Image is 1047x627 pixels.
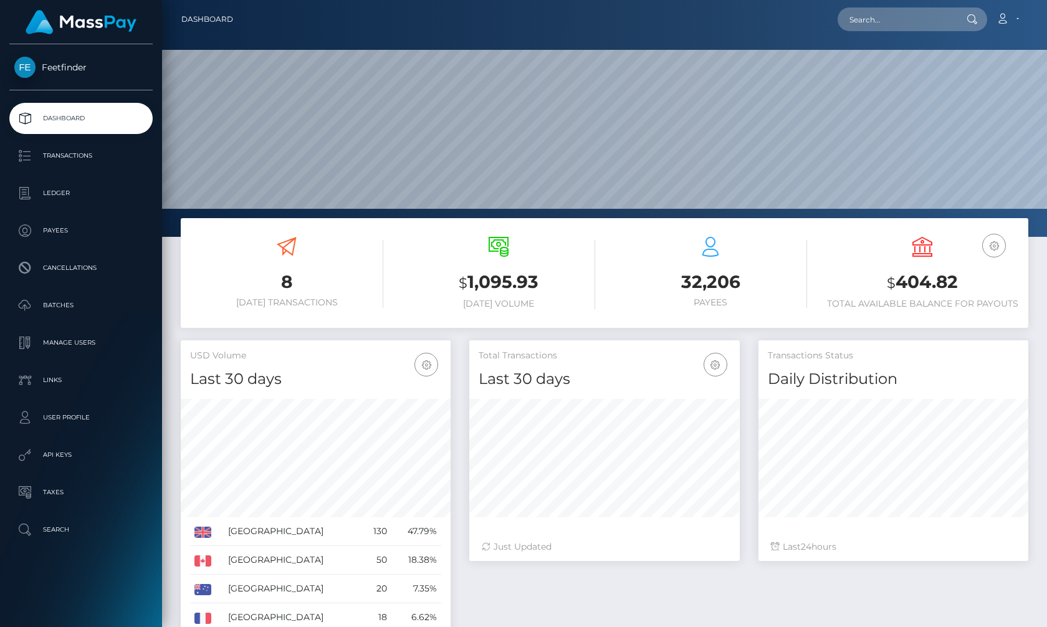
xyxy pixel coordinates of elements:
[838,7,955,31] input: Search...
[361,575,391,603] td: 20
[224,575,361,603] td: [GEOGRAPHIC_DATA]
[482,540,727,553] div: Just Updated
[190,297,383,308] h6: [DATE] Transactions
[224,517,361,546] td: [GEOGRAPHIC_DATA]
[361,546,391,575] td: 50
[391,575,442,603] td: 7.35%
[9,252,153,284] a: Cancellations
[9,215,153,246] a: Payees
[14,221,148,240] p: Payees
[9,140,153,171] a: Transactions
[190,368,441,390] h4: Last 30 days
[768,350,1019,362] h5: Transactions Status
[190,270,383,294] h3: 8
[14,146,148,165] p: Transactions
[361,517,391,546] td: 130
[9,365,153,396] a: Links
[459,274,467,292] small: $
[9,62,153,73] span: Feetfinder
[14,57,36,78] img: Feetfinder
[402,270,595,295] h3: 1,095.93
[614,297,807,308] h6: Payees
[194,584,211,595] img: AU.png
[801,541,811,552] span: 24
[9,178,153,209] a: Ledger
[14,333,148,352] p: Manage Users
[826,299,1019,309] h6: Total Available Balance for Payouts
[9,514,153,545] a: Search
[9,402,153,433] a: User Profile
[479,350,730,362] h5: Total Transactions
[771,540,1016,553] div: Last hours
[26,10,136,34] img: MassPay Logo
[402,299,595,309] h6: [DATE] Volume
[14,520,148,539] p: Search
[14,184,148,203] p: Ledger
[194,555,211,567] img: CA.png
[9,477,153,508] a: Taxes
[9,439,153,471] a: API Keys
[181,6,233,32] a: Dashboard
[826,270,1019,295] h3: 404.82
[479,368,730,390] h4: Last 30 days
[768,368,1019,390] h4: Daily Distribution
[9,290,153,321] a: Batches
[887,274,896,292] small: $
[14,408,148,427] p: User Profile
[14,483,148,502] p: Taxes
[224,546,361,575] td: [GEOGRAPHIC_DATA]
[14,446,148,464] p: API Keys
[391,546,442,575] td: 18.38%
[614,270,807,294] h3: 32,206
[9,327,153,358] a: Manage Users
[9,103,153,134] a: Dashboard
[194,527,211,538] img: GB.png
[14,109,148,128] p: Dashboard
[391,517,442,546] td: 47.79%
[14,296,148,315] p: Batches
[190,350,441,362] h5: USD Volume
[14,259,148,277] p: Cancellations
[14,371,148,390] p: Links
[194,613,211,624] img: FR.png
